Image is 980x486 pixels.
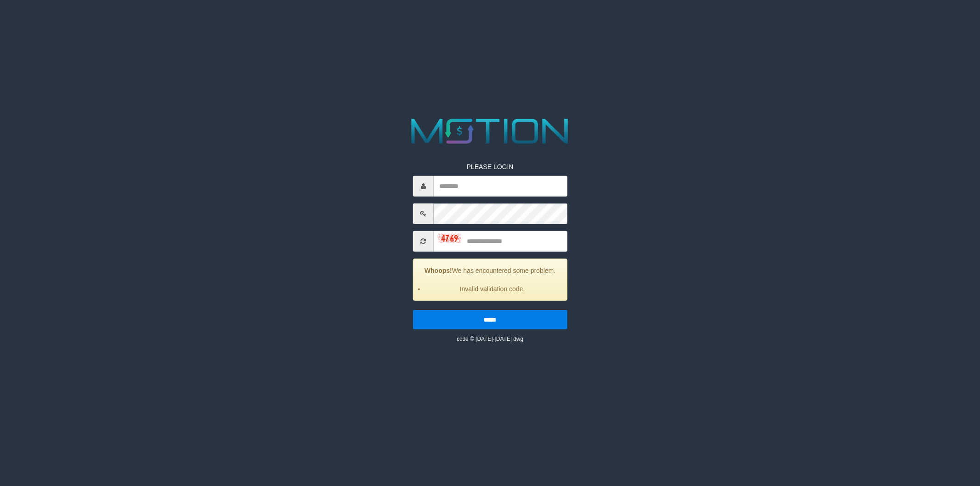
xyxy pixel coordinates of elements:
strong: Whoops! [425,266,452,274]
li: Invalid validation code. [425,284,560,293]
small: code © [DATE]-[DATE] dwg [457,335,523,342]
img: MOTION_logo.png [404,114,576,148]
p: PLEASE LOGIN [413,162,567,171]
div: We has encountered some problem. [413,258,567,300]
img: captcha [438,234,461,243]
